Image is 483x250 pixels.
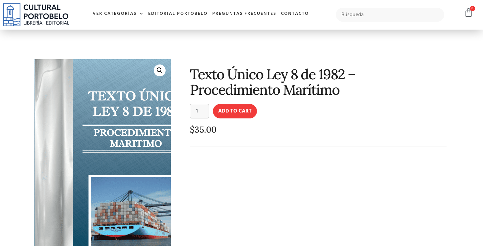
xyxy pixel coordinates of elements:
[336,8,444,22] input: Búsqueda
[213,104,257,118] button: Add to cart
[90,7,146,21] a: Ver Categorías
[190,124,217,135] bdi: 35.00
[146,7,210,21] a: Editorial Portobelo
[190,124,195,135] span: $
[154,64,166,76] a: 🔍
[210,7,279,21] a: Preguntas frecuentes
[470,6,475,11] span: 0
[190,104,209,118] input: Product quantity
[279,7,311,21] a: Contacto
[190,66,447,98] h1: Texto Único Ley 8 de 1982 – Procedimiento Marítimo
[464,8,473,17] a: 0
